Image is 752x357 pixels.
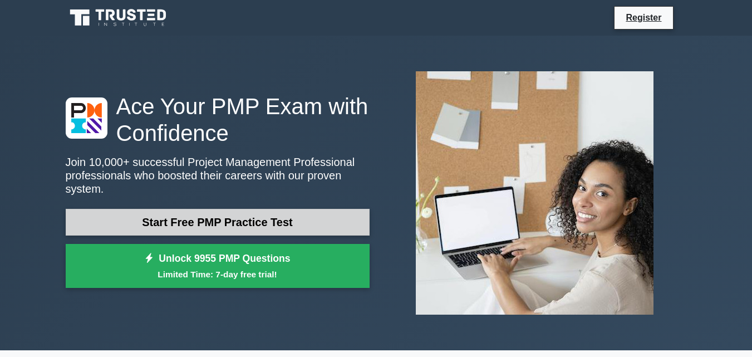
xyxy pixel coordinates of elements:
[66,93,370,146] h1: Ace Your PMP Exam with Confidence
[66,155,370,195] p: Join 10,000+ successful Project Management Professional professionals who boosted their careers w...
[619,11,668,25] a: Register
[80,268,356,281] small: Limited Time: 7-day free trial!
[66,209,370,236] a: Start Free PMP Practice Test
[66,244,370,288] a: Unlock 9955 PMP QuestionsLimited Time: 7-day free trial!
